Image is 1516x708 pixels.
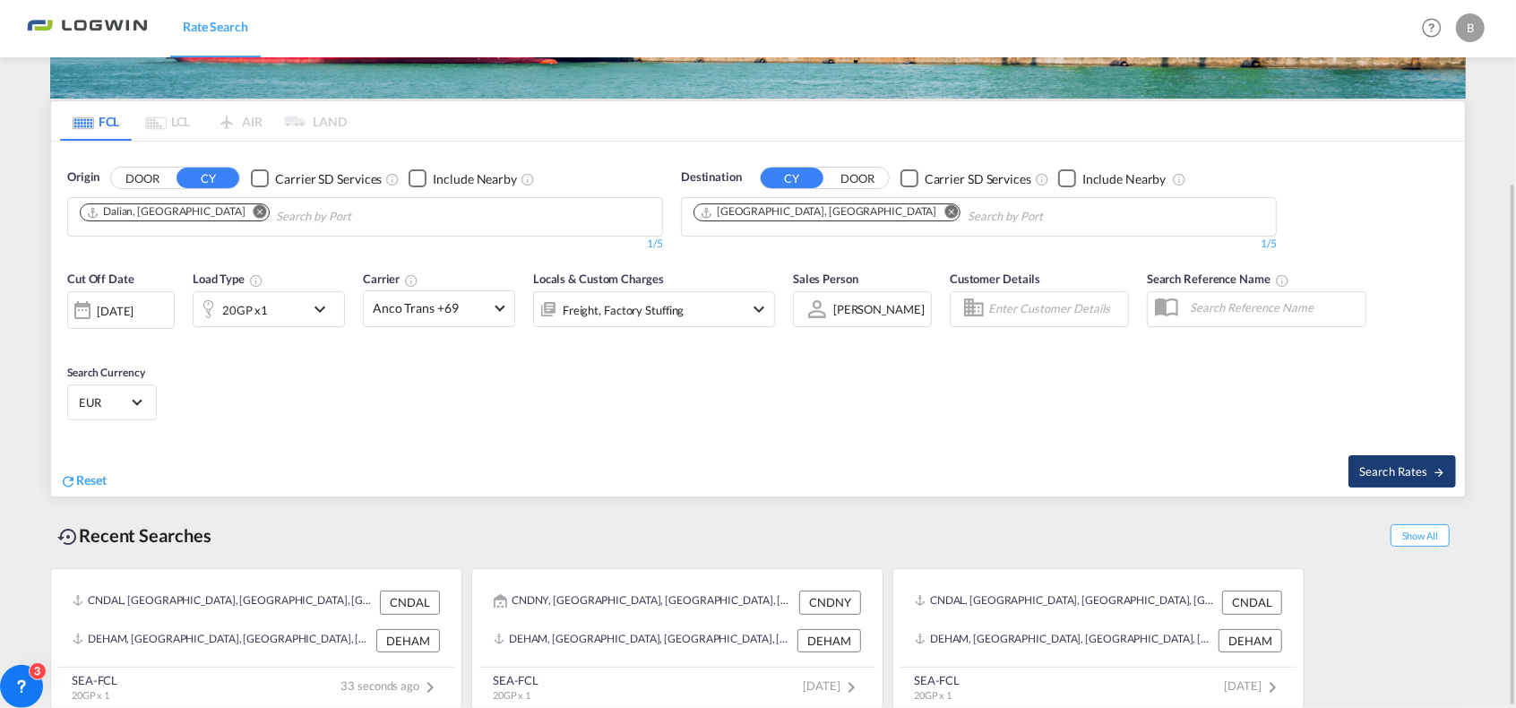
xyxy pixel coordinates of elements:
span: Load Type [193,272,263,286]
span: EUR [79,394,129,410]
div: [DATE] [67,291,175,329]
md-icon: icon-refresh [60,473,76,489]
md-pagination-wrapper: Use the left and right arrow keys to navigate between tabs [60,101,347,141]
input: Search Reference Name [1181,294,1365,321]
md-icon: icon-chevron-down [309,298,340,320]
div: 20GP x1icon-chevron-down [193,291,345,327]
md-icon: icon-backup-restore [57,526,79,548]
span: Sales Person [793,272,858,286]
span: [DATE] [1225,678,1283,693]
div: icon-refreshReset [60,471,107,491]
md-tab-item: FCL [60,101,132,141]
div: CNDAL [380,591,440,614]
img: bc73a0e0d8c111efacd525e4c8ad7d32.png [27,8,148,48]
button: Remove [242,204,269,222]
span: Rate Search [183,19,248,34]
span: Help [1417,13,1447,43]
md-icon: Unchecked: Ignores neighbouring ports when fetching rates.Checked : Includes neighbouring ports w... [521,172,535,186]
md-checkbox: Checkbox No Ink [1058,168,1167,187]
span: Search Currency [67,366,145,379]
span: 20GP x 1 [72,689,109,701]
span: Cut Off Date [67,272,134,286]
div: [PERSON_NAME] [833,302,925,316]
md-icon: Unchecked: Search for CY (Container Yard) services for all selected carriers.Checked : Search for... [385,172,400,186]
div: Include Nearby [1082,170,1167,188]
div: Press delete to remove this chip. [700,204,940,220]
button: Search Ratesicon-arrow-right [1348,455,1456,488]
div: OriginDOOR CY Checkbox No InkUnchecked: Search for CY (Container Yard) services for all selected ... [51,142,1465,496]
button: CY [761,168,823,188]
md-icon: The selected Trucker/Carrierwill be displayed in the rate results If the rates are from another f... [404,273,418,288]
md-icon: icon-arrow-right [1433,466,1445,479]
div: 1/5 [681,237,1277,252]
div: 1/5 [67,237,663,252]
span: Destination [681,168,742,186]
span: Origin [67,168,99,186]
div: Press delete to remove this chip. [86,204,249,220]
div: CNDAL, Dalian, China, Greater China & Far East Asia, Asia Pacific [915,591,1218,614]
div: SEA-FCL [914,672,960,688]
input: Enter Customer Details [988,296,1123,323]
md-icon: icon-chevron-right [840,677,862,698]
div: CNDNY [799,591,861,614]
div: SEA-FCL [493,672,538,688]
div: DEHAM, Hamburg, Germany, Western Europe, Europe [494,629,793,652]
div: DEHAM, Hamburg, Germany, Western Europe, Europe [73,629,372,652]
md-checkbox: Checkbox No Ink [251,168,382,187]
md-icon: Unchecked: Search for CY (Container Yard) services for all selected carriers.Checked : Search for... [1035,172,1049,186]
div: CNDAL [1222,591,1282,614]
div: Carrier SD Services [275,170,382,188]
div: Freight Factory Stuffingicon-chevron-down [533,291,775,327]
div: [DATE] [97,303,134,319]
span: Search Rates [1359,464,1445,479]
md-icon: icon-chevron-down [748,298,770,320]
span: 20GP x 1 [914,689,952,701]
button: DOOR [111,168,174,189]
span: Locals & Custom Charges [533,272,664,286]
div: CNDNY, Danyang, JS, China, Greater China & Far East Asia, Asia Pacific [494,591,795,614]
input: Chips input. [968,203,1138,231]
div: Carrier SD Services [925,170,1031,188]
md-checkbox: Checkbox No Ink [409,168,517,187]
span: Customer Details [950,272,1040,286]
md-checkbox: Checkbox No Ink [900,168,1031,187]
md-icon: icon-information-outline [249,273,263,288]
div: Include Nearby [433,170,517,188]
span: 20GP x 1 [493,689,530,701]
md-chips-wrap: Chips container. Use arrow keys to select chips. [691,198,1145,231]
div: B [1456,13,1485,42]
div: CNDAL, Dalian, China, Greater China & Far East Asia, Asia Pacific [73,591,375,614]
md-chips-wrap: Chips container. Use arrow keys to select chips. [77,198,454,231]
button: CY [177,168,239,188]
button: DOOR [826,168,889,189]
md-icon: Unchecked: Ignores neighbouring ports when fetching rates.Checked : Includes neighbouring ports w... [1172,172,1186,186]
md-icon: icon-chevron-right [1262,677,1283,698]
div: DEHAM [376,629,440,652]
div: Help [1417,13,1456,45]
div: Freight Factory Stuffing [563,298,685,323]
span: Anco Trans +69 [373,299,489,317]
button: Remove [933,204,960,222]
div: Recent Searches [50,515,219,556]
md-icon: Your search will be saved by the below given name [1275,273,1289,288]
div: SEA-FCL [72,672,117,688]
md-select: Select Currency: € EUREuro [77,389,147,415]
input: Chips input. [277,203,447,231]
span: Reset [76,472,107,488]
span: Carrier [363,272,418,286]
div: Hamburg, DEHAM [700,204,936,220]
md-select: Sales Person: Brigitte Hacker [831,296,926,322]
div: DEHAM, Hamburg, Germany, Western Europe, Europe [915,629,1214,652]
span: [DATE] [804,678,862,693]
md-datepicker: Select [67,326,81,350]
div: DEHAM [797,629,861,652]
div: Dalian, CNDAL [86,204,245,220]
md-icon: icon-chevron-right [419,677,441,698]
div: DEHAM [1219,629,1282,652]
span: Search Reference Name [1147,272,1289,286]
span: Show All [1391,524,1450,547]
span: 33 seconds ago [340,678,441,693]
div: 20GP x1 [222,298,268,323]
